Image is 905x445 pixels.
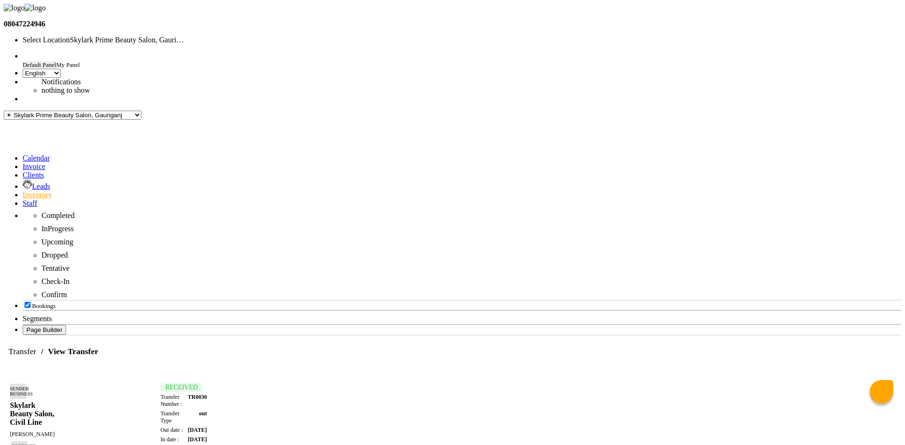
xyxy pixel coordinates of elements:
a: Leads [23,182,50,190]
div: [DATE] [184,427,207,434]
span: View Transfer [43,343,103,360]
div: Transfer Type [160,410,183,424]
a: Invoice [23,162,45,170]
div: Notifications [41,78,277,86]
b: 08047224946 [4,20,45,28]
img: logo [25,4,45,12]
span: My Panel [56,61,80,68]
span: Bookings [32,302,56,309]
span: Confirm [41,291,67,299]
span: Segments [23,315,52,323]
div: [PERSON_NAME] [10,431,107,438]
span: Default Panel [23,61,56,68]
div: In date : [160,436,183,443]
span: RECEIVED [160,383,202,392]
div: Transfer Number : [160,394,183,408]
span: Completed [41,211,74,219]
img: logo [4,4,25,12]
span: Dropped [41,251,68,259]
span: Transfer [4,343,41,360]
span: Check-In [41,277,70,285]
a: Inventory [23,191,52,199]
a: Calendar [23,154,50,162]
span: Tentative [41,264,69,272]
iframe: chat widget [865,407,896,436]
a: Staff [23,199,37,207]
div: TR0030 [184,394,207,401]
div: Sender Business [10,384,26,399]
span: Leads [32,182,50,190]
button: Page Builder [23,325,66,335]
span: Upcoming [41,238,74,246]
div: out [184,410,207,417]
a: Clients [23,171,44,179]
b: Skylark Beauty Salon, Civil Line [10,401,54,426]
li: nothing to show [41,86,277,95]
span: InProgress [41,225,74,233]
div: Out date : [160,427,183,434]
div: [DATE] [184,436,207,443]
